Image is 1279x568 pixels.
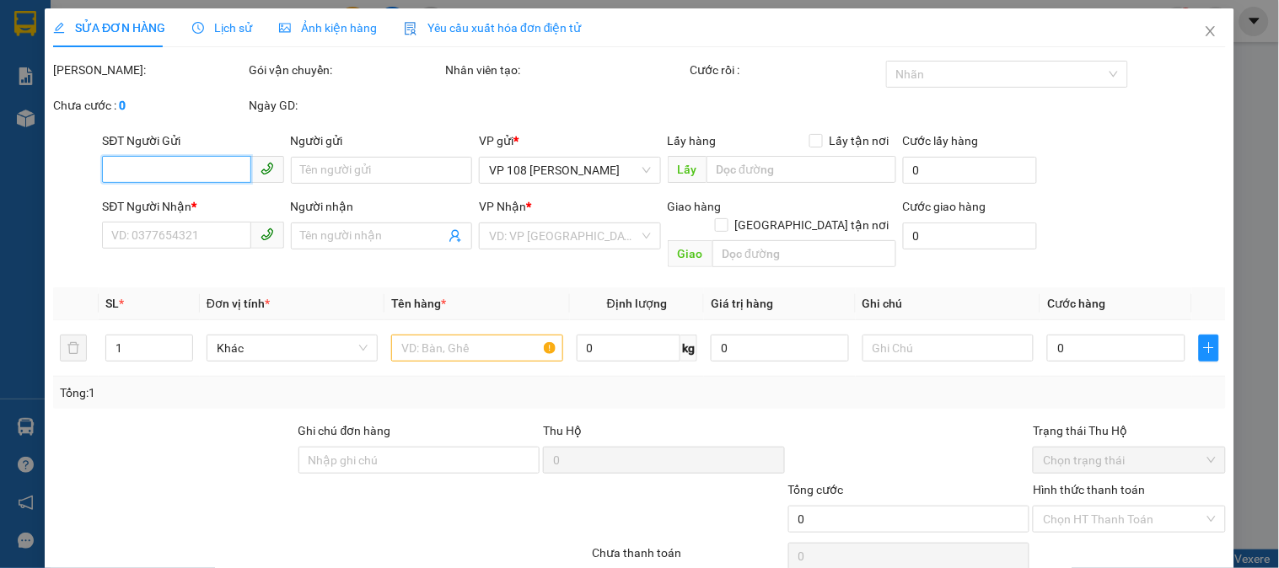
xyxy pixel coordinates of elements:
[607,297,667,310] span: Định lượng
[856,287,1040,320] th: Ghi chú
[404,21,582,35] span: Yêu cầu xuất hóa đơn điện tử
[291,197,472,216] div: Người nhận
[445,61,687,79] div: Nhân viên tạo:
[217,335,368,361] span: Khác
[250,96,442,115] div: Ngày GD:
[279,21,377,35] span: Ảnh kiện hàng
[479,200,526,213] span: VP Nhận
[1033,421,1225,440] div: Trạng thái Thu Hộ
[489,158,650,183] span: VP 108 Lê Hồng Phong - Vũng Tàu
[668,240,712,267] span: Giao
[404,22,417,35] img: icon
[60,383,495,402] div: Tổng: 1
[1204,24,1217,38] span: close
[207,297,270,310] span: Đơn vị tính
[543,424,582,437] span: Thu Hộ
[668,200,722,213] span: Giao hàng
[903,200,986,213] label: Cước giao hàng
[1047,297,1105,310] span: Cước hàng
[53,96,245,115] div: Chưa cước :
[105,297,119,310] span: SL
[102,131,283,150] div: SĐT Người Gửi
[279,22,291,34] span: picture
[691,61,883,79] div: Cước rồi :
[479,131,660,150] div: VP gửi
[1187,8,1234,56] button: Close
[291,131,472,150] div: Người gửi
[1200,341,1218,355] span: plus
[119,99,126,112] b: 0
[668,156,707,183] span: Lấy
[707,156,896,183] input: Dọc đường
[449,229,462,243] span: user-add
[903,157,1038,184] input: Cước lấy hàng
[192,22,204,34] span: clock-circle
[1199,335,1219,362] button: plus
[391,297,446,310] span: Tên hàng
[250,61,442,79] div: Gói vận chuyển:
[668,134,717,147] span: Lấy hàng
[261,228,274,241] span: phone
[711,297,773,310] span: Giá trị hàng
[823,131,896,150] span: Lấy tận nơi
[60,335,87,362] button: delete
[298,447,540,474] input: Ghi chú đơn hàng
[1043,447,1215,473] span: Chọn trạng thái
[298,424,391,437] label: Ghi chú đơn hàng
[712,240,896,267] input: Dọc đường
[102,197,283,216] div: SĐT Người Nhận
[863,335,1034,362] input: Ghi Chú
[391,335,562,362] input: VD: Bàn, Ghế
[728,216,896,234] span: [GEOGRAPHIC_DATA] tận nơi
[261,162,274,175] span: phone
[903,134,979,147] label: Cước lấy hàng
[53,61,245,79] div: [PERSON_NAME]:
[192,21,252,35] span: Lịch sử
[53,21,165,35] span: SỬA ĐƠN HÀNG
[680,335,697,362] span: kg
[53,22,65,34] span: edit
[788,483,844,496] span: Tổng cước
[1033,483,1145,496] label: Hình thức thanh toán
[903,222,1038,249] input: Cước giao hàng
